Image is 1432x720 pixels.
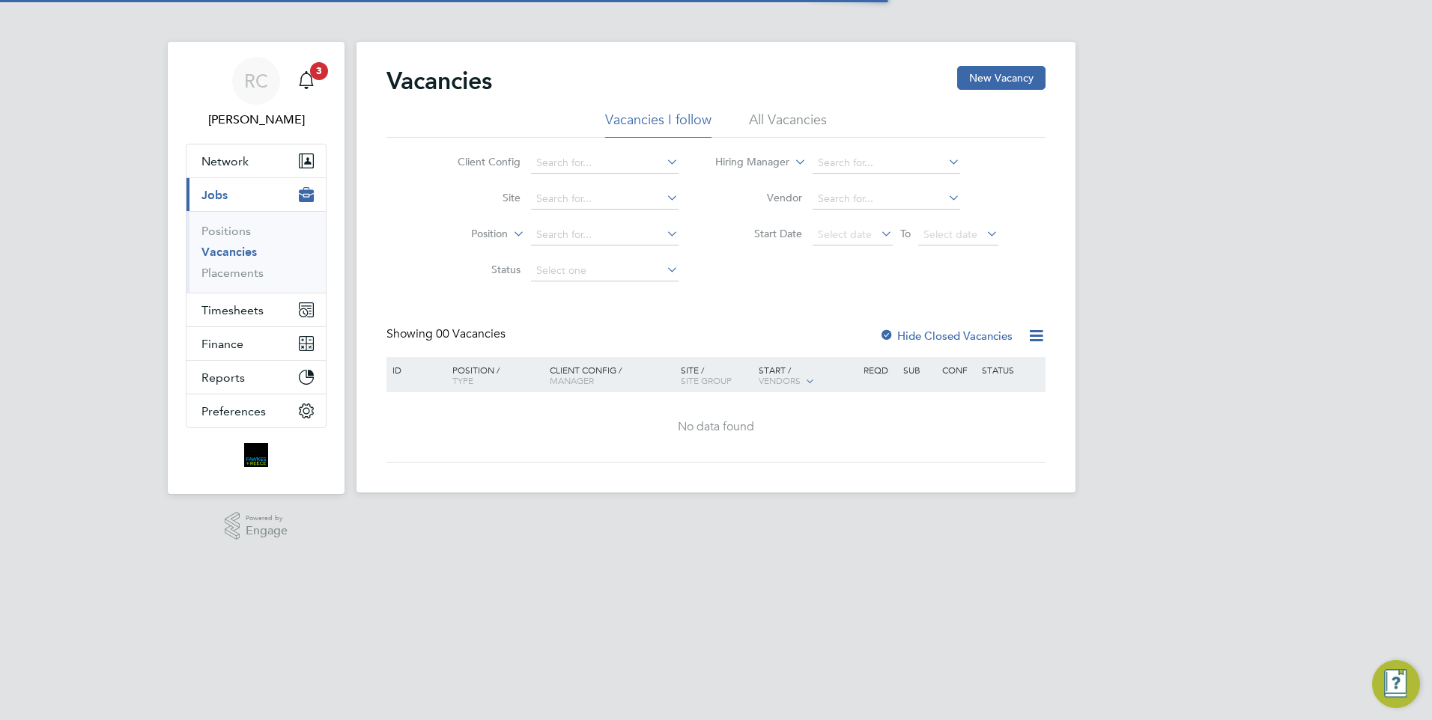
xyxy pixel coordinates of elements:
[201,266,264,280] a: Placements
[703,155,789,170] label: Hiring Manager
[923,228,977,241] span: Select date
[389,357,441,382] div: ID
[186,293,326,326] button: Timesheets
[186,144,326,177] button: Network
[168,42,345,494] nav: Main navigation
[860,357,899,382] div: Reqd
[749,111,827,138] li: All Vacancies
[531,153,679,174] input: Search for...
[310,62,328,80] span: 3
[386,66,492,96] h2: Vacancies
[818,228,872,241] span: Select date
[978,357,1043,382] div: Status
[436,326,506,341] span: 00 Vacancies
[201,337,243,351] span: Finance
[879,329,1013,343] label: Hide Closed Vacancies
[677,357,756,393] div: Site /
[531,225,679,245] input: Search for...
[813,153,960,174] input: Search for...
[246,512,288,525] span: Powered by
[899,357,938,382] div: Sub
[186,111,327,129] span: Robyn Clarke
[201,154,249,168] span: Network
[186,443,327,467] a: Go to home page
[452,374,473,386] span: Type
[186,394,326,427] button: Preferences
[201,303,264,317] span: Timesheets
[434,263,521,276] label: Status
[681,374,732,386] span: Site Group
[716,227,802,240] label: Start Date
[938,357,977,382] div: Conf
[246,525,288,537] span: Engage
[225,512,288,540] a: Powered byEngage
[201,370,245,385] span: Reports
[186,327,326,360] button: Finance
[244,71,268,91] span: RC
[201,224,251,238] a: Positions
[550,374,594,386] span: Manager
[422,227,508,242] label: Position
[813,189,960,210] input: Search for...
[186,211,326,293] div: Jobs
[186,57,327,129] a: RC[PERSON_NAME]
[389,419,1043,435] div: No data found
[291,57,321,105] a: 3
[186,178,326,211] button: Jobs
[186,361,326,394] button: Reports
[386,326,509,342] div: Showing
[434,155,521,168] label: Client Config
[605,111,712,138] li: Vacancies I follow
[434,191,521,204] label: Site
[201,404,266,418] span: Preferences
[244,443,268,467] img: bromak-logo-retina.png
[546,357,677,393] div: Client Config /
[716,191,802,204] label: Vendor
[957,66,1046,90] button: New Vacancy
[531,189,679,210] input: Search for...
[896,224,915,243] span: To
[755,357,860,394] div: Start /
[201,188,228,202] span: Jobs
[531,260,679,281] input: Select one
[201,245,257,259] a: Vacancies
[1372,660,1420,708] button: Engage Resource Center
[759,374,801,386] span: Vendors
[441,357,546,393] div: Position /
